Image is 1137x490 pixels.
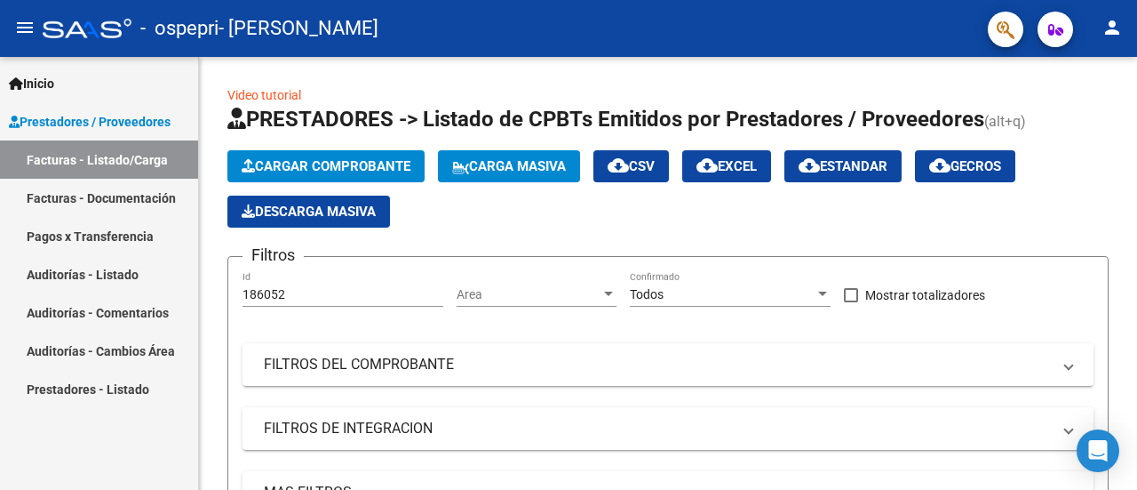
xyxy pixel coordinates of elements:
app-download-masive: Descarga masiva de comprobantes (adjuntos) [227,196,390,228]
button: CSV [593,150,669,182]
button: Estandar [784,150,902,182]
mat-icon: cloud_download [799,155,820,176]
span: Descarga Masiva [242,204,376,220]
span: Mostrar totalizadores [865,285,985,306]
span: Area [457,287,600,302]
mat-icon: menu [14,17,36,38]
a: Video tutorial [227,88,301,102]
button: Gecros [915,150,1015,182]
mat-icon: person [1101,17,1123,38]
span: (alt+q) [984,113,1026,130]
mat-icon: cloud_download [929,155,950,176]
mat-expansion-panel-header: FILTROS DEL COMPROBANTE [243,343,1093,386]
mat-icon: cloud_download [696,155,718,176]
button: Cargar Comprobante [227,150,425,182]
mat-panel-title: FILTROS DE INTEGRACION [264,419,1051,438]
span: Estandar [799,158,887,174]
span: Inicio [9,74,54,93]
button: Carga Masiva [438,150,580,182]
span: CSV [608,158,655,174]
mat-panel-title: FILTROS DEL COMPROBANTE [264,355,1051,374]
div: Open Intercom Messenger [1077,430,1119,472]
h3: Filtros [243,243,304,268]
mat-icon: cloud_download [608,155,629,176]
button: EXCEL [682,150,771,182]
span: EXCEL [696,158,757,174]
button: Descarga Masiva [227,196,390,228]
span: Cargar Comprobante [242,158,410,174]
span: Gecros [929,158,1001,174]
span: Carga Masiva [452,158,566,174]
span: - ospepri [140,9,219,48]
span: - [PERSON_NAME] [219,9,378,48]
mat-expansion-panel-header: FILTROS DE INTEGRACION [243,407,1093,450]
span: Todos [630,287,664,301]
span: Prestadores / Proveedores [9,112,171,132]
span: PRESTADORES -> Listado de CPBTs Emitidos por Prestadores / Proveedores [227,107,984,132]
